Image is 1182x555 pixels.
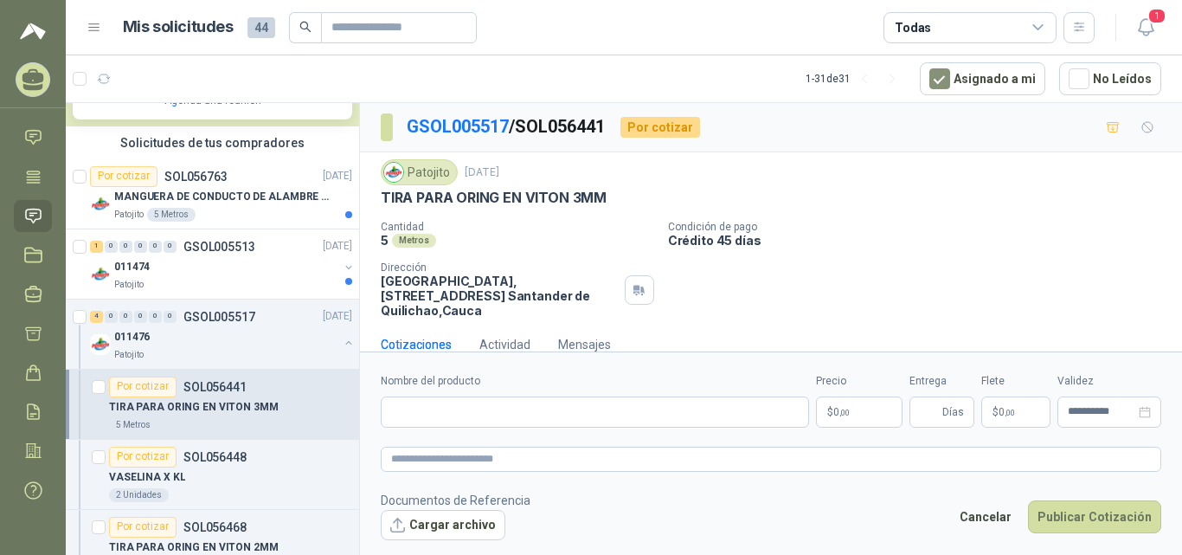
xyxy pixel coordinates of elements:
p: Dirección [381,261,618,274]
img: Logo peakr [20,21,46,42]
label: Nombre del producto [381,373,809,390]
button: Cancelar [950,500,1021,533]
p: 5 [381,233,389,248]
p: TIRA PARA ORING EN VITON 3MM [109,399,279,416]
span: 0 [999,407,1015,417]
div: 0 [134,311,147,323]
div: Por cotizar [90,166,157,187]
a: Por cotizarSOL056448VASELINA X KL2 Unidades [66,440,359,510]
div: 0 [119,241,132,253]
a: Agenda una reunión [164,94,261,106]
div: Por cotizar [109,517,177,538]
span: ,00 [1005,408,1015,417]
label: Validez [1057,373,1161,390]
span: search [299,21,312,33]
div: Todas [895,18,931,37]
div: 0 [149,311,162,323]
div: 2 Unidades [109,488,169,502]
div: 0 [105,311,118,323]
div: 0 [119,311,132,323]
p: [DATE] [465,165,499,181]
p: GSOL005513 [183,241,255,253]
div: Cotizaciones [381,335,452,354]
span: ,00 [839,408,850,417]
p: [GEOGRAPHIC_DATA], [STREET_ADDRESS] Santander de Quilichao , Cauca [381,274,618,318]
p: Patojito [114,208,144,222]
p: Cantidad [381,221,654,233]
img: Company Logo [384,163,403,182]
label: Flete [981,373,1050,390]
button: Publicar Cotización [1028,500,1161,533]
h1: Mis solicitudes [123,15,234,40]
img: Company Logo [90,264,111,285]
p: SOL056468 [183,521,247,533]
span: 0 [833,407,850,417]
span: 44 [247,17,275,38]
p: [DATE] [323,168,352,184]
div: Solicitudes de tus compradores [66,126,359,159]
div: Metros [392,234,436,248]
p: SOL056441 [183,381,247,393]
p: [DATE] [323,308,352,325]
span: $ [992,407,999,417]
div: Por cotizar [109,377,177,397]
p: / SOL056441 [407,113,607,140]
p: GSOL005517 [183,311,255,323]
div: 1 - 31 de 31 [806,65,906,93]
button: 1 [1130,12,1161,43]
img: Company Logo [90,194,111,215]
p: SOL056763 [164,171,228,183]
div: 0 [134,241,147,253]
p: $ 0,00 [981,397,1050,428]
div: 0 [164,241,177,253]
button: No Leídos [1059,62,1161,95]
button: Asignado a mi [920,62,1045,95]
span: 1 [1147,8,1166,24]
label: Entrega [909,373,974,390]
a: Por cotizarSOL056763[DATE] Company LogoMANGUERA DE CONDUCTO DE ALAMBRE DE ACERO PUPatojito5 Metros [66,159,359,229]
div: Por cotizar [109,447,177,468]
p: TIRA PARA ORING EN VITON 3MM [381,189,607,207]
button: Cargar archivo [381,510,505,541]
div: Por cotizar [620,117,700,138]
a: 4 0 0 0 0 0 GSOL005517[DATE] Company Logo011476Patojito [90,307,356,362]
div: Mensajes [558,335,611,354]
p: Patojito [114,348,144,362]
div: 5 Metros [109,418,157,432]
img: Company Logo [90,334,111,355]
p: MANGUERA DE CONDUCTO DE ALAMBRE DE ACERO PU [114,189,330,205]
p: Patojito [114,278,144,292]
a: 1 0 0 0 0 0 GSOL005513[DATE] Company Logo011474Patojito [90,236,356,292]
a: Por cotizarSOL056441TIRA PARA ORING EN VITON 3MM5 Metros [66,370,359,440]
span: Días [942,397,964,427]
p: Condición de pago [668,221,1175,233]
div: 0 [105,241,118,253]
div: 1 [90,241,103,253]
p: [DATE] [323,238,352,255]
p: SOL056448 [183,451,247,463]
div: 0 [164,311,177,323]
div: 5 Metros [147,208,196,222]
p: Documentos de Referencia [381,491,530,510]
label: Precio [816,373,903,390]
div: 4 [90,311,103,323]
p: 011476 [114,329,150,345]
p: Crédito 45 días [668,233,1175,248]
div: Actividad [479,335,530,354]
p: 011474 [114,259,150,275]
p: VASELINA X KL [109,469,185,486]
a: GSOL005517 [407,116,509,137]
div: 0 [149,241,162,253]
p: $0,00 [816,397,903,428]
div: Patojito [381,159,458,185]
